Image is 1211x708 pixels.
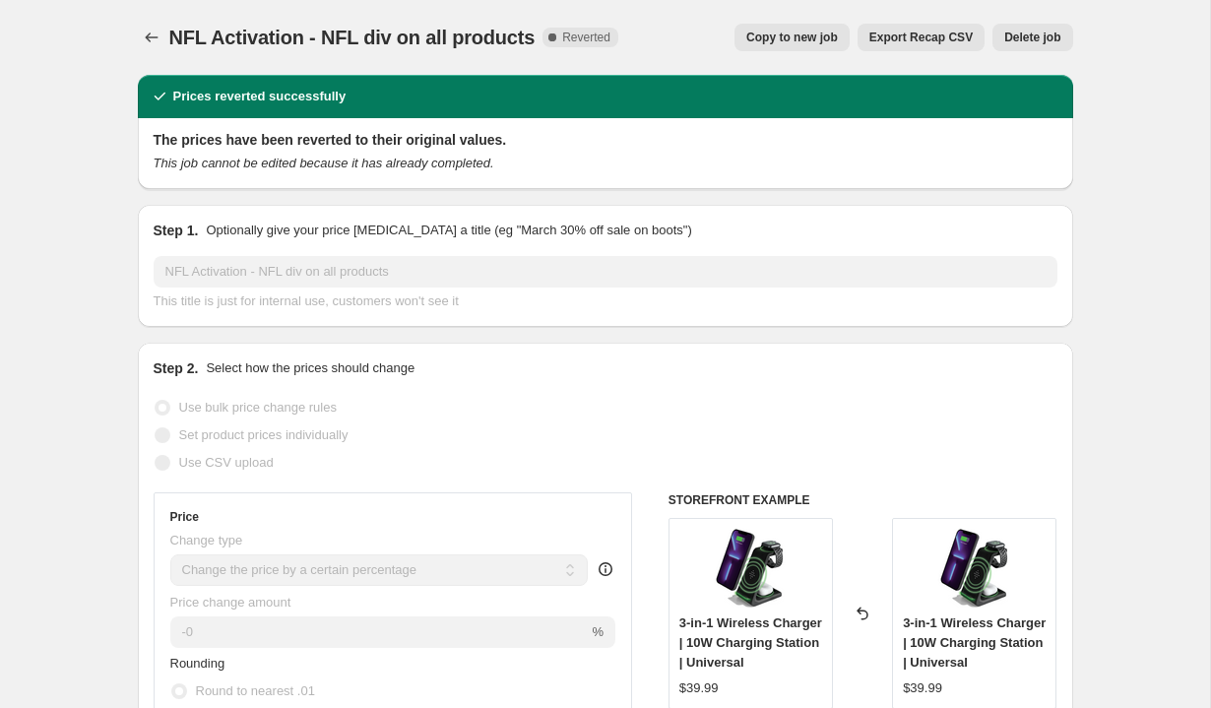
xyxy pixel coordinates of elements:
button: Copy to new job [734,24,850,51]
span: Price change amount [170,595,291,610]
span: Set product prices individually [179,427,349,442]
span: $39.99 [903,680,942,695]
p: Optionally give your price [MEDICAL_DATA] a title (eg "March 30% off sale on boots") [206,221,691,240]
span: NFL Activation - NFL div on all products [169,27,536,48]
span: Use CSV upload [179,455,274,470]
span: $39.99 [679,680,719,695]
img: 3in1chargerlistingimages01_80x.png [935,529,1014,608]
img: 3in1chargerlistingimages01_80x.png [711,529,790,608]
span: This title is just for internal use, customers won't see it [154,293,459,308]
input: -15 [170,616,589,648]
h2: Prices reverted successfully [173,87,347,106]
h2: The prices have been reverted to their original values. [154,130,1057,150]
span: Reverted [562,30,610,45]
span: 3-in-1 Wireless Charger | 10W Charging Station | Universal [903,615,1046,670]
input: 30% off holiday sale [154,256,1057,288]
span: Delete job [1004,30,1060,45]
span: Round to nearest .01 [196,683,315,698]
h3: Price [170,509,199,525]
span: Change type [170,533,243,547]
span: Use bulk price change rules [179,400,337,415]
h6: STOREFRONT EXAMPLE [669,492,1057,508]
span: Export Recap CSV [869,30,973,45]
i: This job cannot be edited because it has already completed. [154,156,494,170]
h2: Step 1. [154,221,199,240]
p: Select how the prices should change [206,358,414,378]
button: Price change jobs [138,24,165,51]
span: Copy to new job [746,30,838,45]
span: % [592,624,604,639]
span: Rounding [170,656,225,671]
div: help [596,559,615,579]
h2: Step 2. [154,358,199,378]
button: Delete job [992,24,1072,51]
button: Export Recap CSV [858,24,985,51]
span: 3-in-1 Wireless Charger | 10W Charging Station | Universal [679,615,822,670]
